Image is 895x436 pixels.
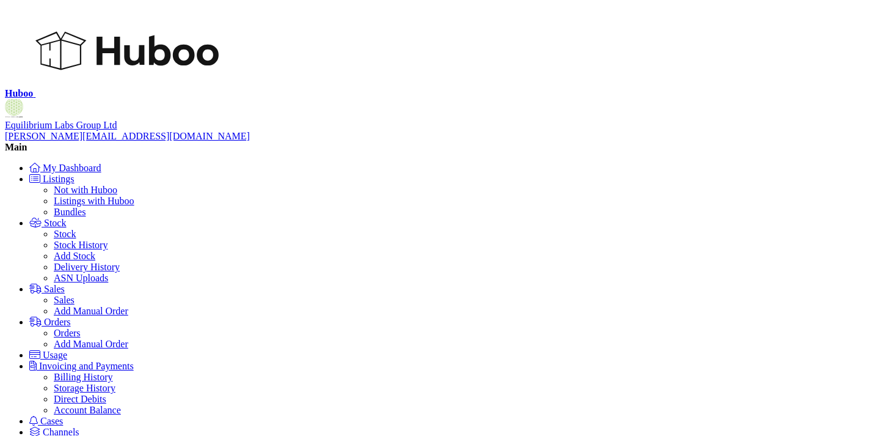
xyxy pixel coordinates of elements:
span: Stock [44,218,66,228]
strong: Main [5,142,27,152]
span: Orders [44,317,71,327]
a: Add Stock [54,251,95,261]
a: Stock History [54,240,108,250]
a: Not with Huboo [54,185,117,195]
a: ASN Uploads [54,273,108,283]
a: Bundles [54,207,86,217]
a: Cases [29,416,63,426]
a: Add Manual Order [54,339,128,349]
a: Delivery History [54,262,120,272]
span: Sales [44,284,65,294]
span: [PERSON_NAME][EMAIL_ADDRESS][DOMAIN_NAME] [5,131,250,141]
a: Invoicing and Payments [29,361,134,371]
span: Usage [43,350,67,360]
a: h.woodrow@theliverclinic.com Equilibrium Labs Group Ltd [PERSON_NAME][EMAIL_ADDRESS][DOMAIN_NAME] [5,99,890,142]
span: Listings [43,174,75,184]
a: Orders [54,328,81,338]
a: Listings with Huboo [54,196,134,206]
a: Direct Debits [54,394,106,404]
a: My Dashboard [29,163,101,173]
strong: Huboo [5,88,33,98]
a: Storage History [54,383,115,393]
a: Usage [29,350,67,360]
img: h.woodrow@theliverclinic.com [5,99,23,117]
a: Sales [54,295,75,305]
a: Orders [29,317,71,327]
a: Huboo [5,88,219,98]
span: Invoicing and Payments [39,361,134,371]
a: Stock [29,218,66,228]
div: Equilibrium Labs Group Ltd [5,120,890,142]
a: Stock [54,229,76,239]
a: Billing History [54,372,112,382]
span: My Dashboard [43,163,101,173]
a: Sales [29,284,65,294]
a: Listings [29,174,75,184]
span: Cases [40,416,63,426]
a: Add Manual Order [54,306,128,316]
a: Account Balance [54,405,121,415]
